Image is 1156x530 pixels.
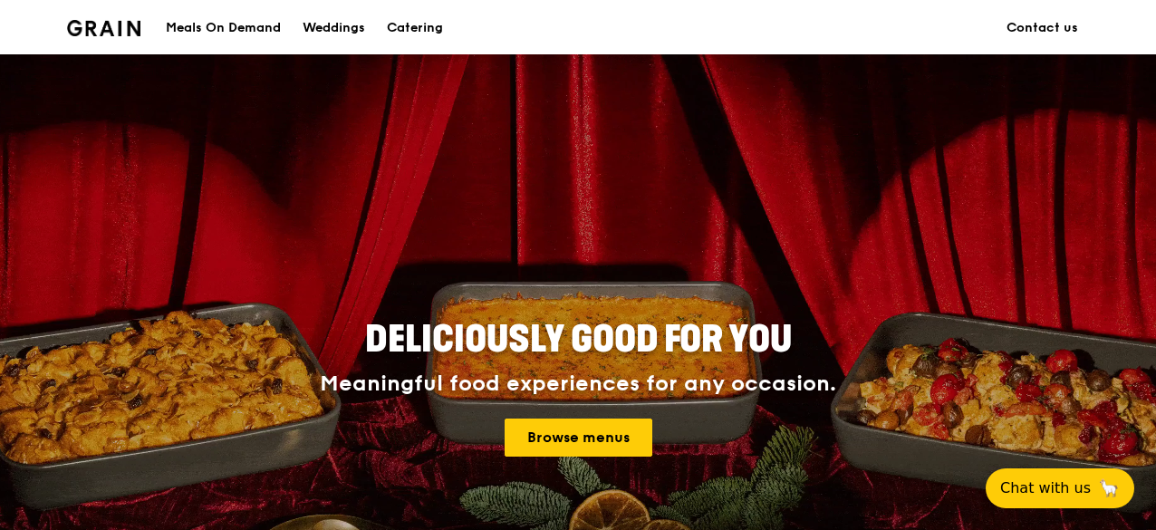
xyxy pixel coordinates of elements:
span: 🦙 [1098,477,1120,499]
img: Grain [67,20,140,36]
div: Catering [387,1,443,55]
div: Meaningful food experiences for any occasion. [252,371,904,397]
span: Deliciously good for you [365,318,792,361]
a: Catering [376,1,454,55]
a: Weddings [292,1,376,55]
span: Chat with us [1000,477,1091,499]
a: Browse menus [505,419,652,457]
button: Chat with us🦙 [986,468,1134,508]
div: Weddings [303,1,365,55]
a: Contact us [996,1,1089,55]
div: Meals On Demand [166,1,281,55]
